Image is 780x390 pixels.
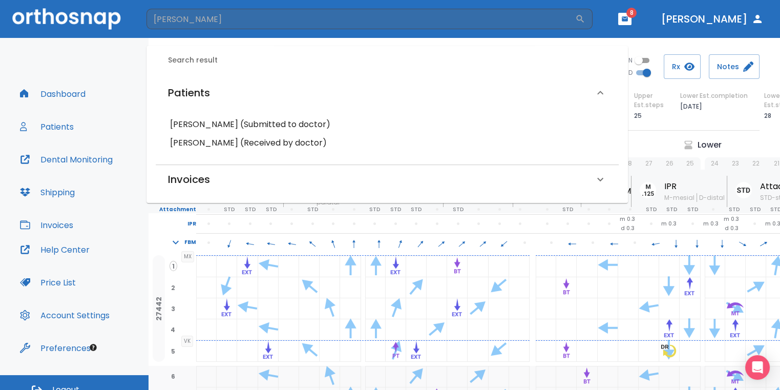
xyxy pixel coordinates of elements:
[711,238,732,248] span: 180°
[168,325,177,334] span: 4
[645,159,652,168] p: 27
[170,117,604,132] h6: [PERSON_NAME] (Submitted to doctor)
[680,91,748,100] p: Lower Est.completion
[661,219,677,229] p: m 0.3
[732,238,753,248] span: 120°
[634,91,664,110] p: Upper Est.steps
[680,100,702,113] p: [DATE]
[168,85,210,101] h6: Patients
[753,238,774,248] span: 60°
[224,205,235,214] p: STD
[14,336,97,360] button: Preferences
[664,193,697,202] span: M-mesial
[709,54,760,79] button: Notes
[634,110,642,122] p: 25
[697,193,727,202] span: D-distal
[774,159,779,168] p: 21
[168,171,210,188] h6: Invoices
[170,261,177,271] span: 1
[646,205,657,214] p: STD
[14,303,116,327] button: Account Settings
[181,336,193,347] span: VK
[431,238,452,248] span: 50°
[752,159,760,168] p: 22
[156,165,619,194] div: Invoices
[666,205,677,214] p: STD
[14,81,92,106] button: Dashboard
[302,238,323,248] span: 310°
[323,238,344,248] span: 340°
[169,372,177,381] span: 6
[411,205,421,214] p: STD
[149,205,196,214] p: Attachment
[626,8,637,18] span: 8
[562,205,573,214] p: STD
[390,205,401,214] p: STD
[724,215,739,224] p: m 0.3
[603,238,624,248] span: 270°
[14,237,96,262] button: Help Center
[687,205,698,214] p: STD
[624,159,632,168] p: 28
[261,238,282,248] span: 280°
[389,238,410,248] span: 20°
[711,159,719,168] p: 24
[14,180,81,204] button: Shipping
[146,9,575,29] input: Search by Patient Name or Case #
[184,238,196,247] p: FBM
[562,238,583,248] span: 270°
[307,205,318,214] p: STD
[645,238,666,248] span: 260°
[168,55,619,66] h6: Search result
[369,238,390,248] span: 0°
[657,10,768,28] button: [PERSON_NAME]
[473,238,494,248] span: 50°
[729,205,740,214] p: STD
[686,159,694,168] p: 25
[170,136,604,150] h6: [PERSON_NAME] (Received by doctor)
[666,159,673,168] p: 26
[410,238,431,248] span: 40°
[745,355,770,380] div: Open Intercom Messenger
[149,219,196,229] p: IPR
[664,180,727,193] p: IPR
[265,205,276,214] p: STD
[14,270,82,295] button: Price List
[181,251,194,262] span: MX
[219,238,240,248] span: 200°
[732,159,739,168] p: 23
[749,205,760,214] p: STD
[687,238,708,248] span: 180°
[281,238,302,248] span: 280°
[14,114,80,139] button: Patients
[12,8,121,29] img: Orthosnap
[725,224,739,233] p: d 0.3
[89,343,98,352] div: Tooltip anchor
[169,346,177,356] span: 5
[620,215,635,224] p: m 0.3
[14,147,119,172] button: Dental Monitoring
[698,139,722,151] p: Lower
[14,213,79,237] button: Invoices
[664,54,701,79] button: Rx
[155,297,163,321] p: 27442
[245,205,256,214] p: STD
[369,205,380,214] p: STD
[453,205,463,214] p: STD
[169,304,177,313] span: 3
[452,238,473,248] span: 50°
[764,110,771,122] p: 28
[169,283,177,292] span: 2
[240,238,261,248] span: 280°
[156,74,619,111] div: Patients
[666,238,687,248] span: 180°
